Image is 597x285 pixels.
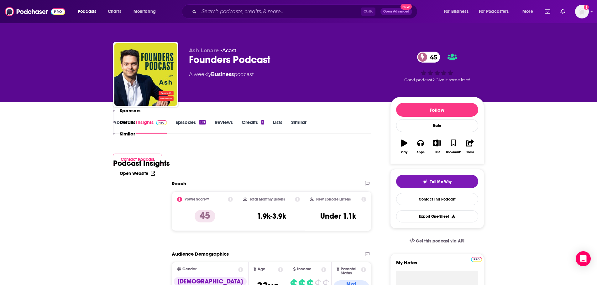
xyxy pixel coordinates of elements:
button: Bookmark [445,135,462,158]
span: Get this podcast via API [416,238,464,244]
button: Share [462,135,478,158]
div: Apps [416,150,425,154]
span: Open Advanced [383,10,409,13]
h2: New Episode Listens [316,197,351,201]
span: Good podcast? Give it some love! [404,78,470,82]
button: Open AdvancedNew [380,8,412,15]
div: 45Good podcast? Give it some love! [390,48,484,86]
h3: Under 1.1k [320,211,356,221]
img: Founders Podcast [114,43,177,106]
a: Lists [273,119,282,134]
div: Bookmark [446,150,461,154]
button: open menu [129,7,164,17]
div: A weekly podcast [189,71,254,78]
button: Contact Podcast [113,154,162,165]
button: tell me why sparkleTell Me Why [396,175,478,188]
h2: Total Monthly Listens [249,197,285,201]
div: Search podcasts, credits, & more... [188,4,423,19]
h2: Reach [172,181,186,186]
h2: Power Score™ [185,197,209,201]
button: Similar [113,131,135,142]
svg: Add a profile image [584,5,589,10]
span: Ash Lonare [189,48,219,53]
p: 45 [195,210,215,222]
a: Credits1 [242,119,264,134]
span: Ctrl K [361,8,375,16]
span: For Podcasters [479,7,509,16]
span: Income [297,267,312,271]
a: Similar [291,119,306,134]
a: Business [211,71,234,77]
img: Podchaser Pro [471,257,482,262]
span: Parental Status [341,267,360,275]
button: open menu [439,7,476,17]
button: open menu [518,7,541,17]
span: Gender [182,267,196,271]
button: List [429,135,445,158]
span: Charts [108,7,121,16]
a: Open Website [120,171,155,176]
span: For Business [444,7,469,16]
button: Play [396,135,412,158]
button: open menu [73,7,104,17]
button: Export One-Sheet [396,210,478,222]
a: Get this podcast via API [405,233,470,249]
a: Show notifications dropdown [542,6,553,17]
a: Contact This Podcast [396,193,478,205]
h3: 1.9k-3.9k [257,211,286,221]
button: Follow [396,103,478,117]
span: Logged in as PTEPR25 [575,5,589,18]
a: 45 [417,52,440,63]
div: Open Intercom Messenger [576,251,591,266]
span: • [220,48,237,53]
a: Show notifications dropdown [558,6,568,17]
button: Apps [412,135,429,158]
p: Details [120,119,135,125]
button: Details [113,119,135,131]
div: 118 [199,120,206,125]
div: 1 [261,120,264,125]
span: More [522,7,533,16]
a: Episodes118 [175,119,206,134]
a: Charts [104,7,125,17]
a: Acast [222,48,237,53]
span: New [401,4,412,10]
span: Monitoring [134,7,156,16]
button: open menu [475,7,518,17]
span: Age [258,267,265,271]
p: Similar [120,131,135,137]
div: Rate [396,119,478,132]
a: Reviews [215,119,233,134]
img: Podchaser - Follow, Share and Rate Podcasts [5,6,65,18]
span: 45 [423,52,440,63]
span: Tell Me Why [430,179,452,184]
input: Search podcasts, credits, & more... [199,7,361,17]
label: My Notes [396,260,478,271]
span: Podcasts [78,7,96,16]
h2: Audience Demographics [172,251,229,257]
div: Share [466,150,474,154]
button: Show profile menu [575,5,589,18]
img: User Profile [575,5,589,18]
div: List [435,150,440,154]
img: tell me why sparkle [422,179,427,184]
a: Pro website [471,256,482,262]
div: Play [401,150,407,154]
